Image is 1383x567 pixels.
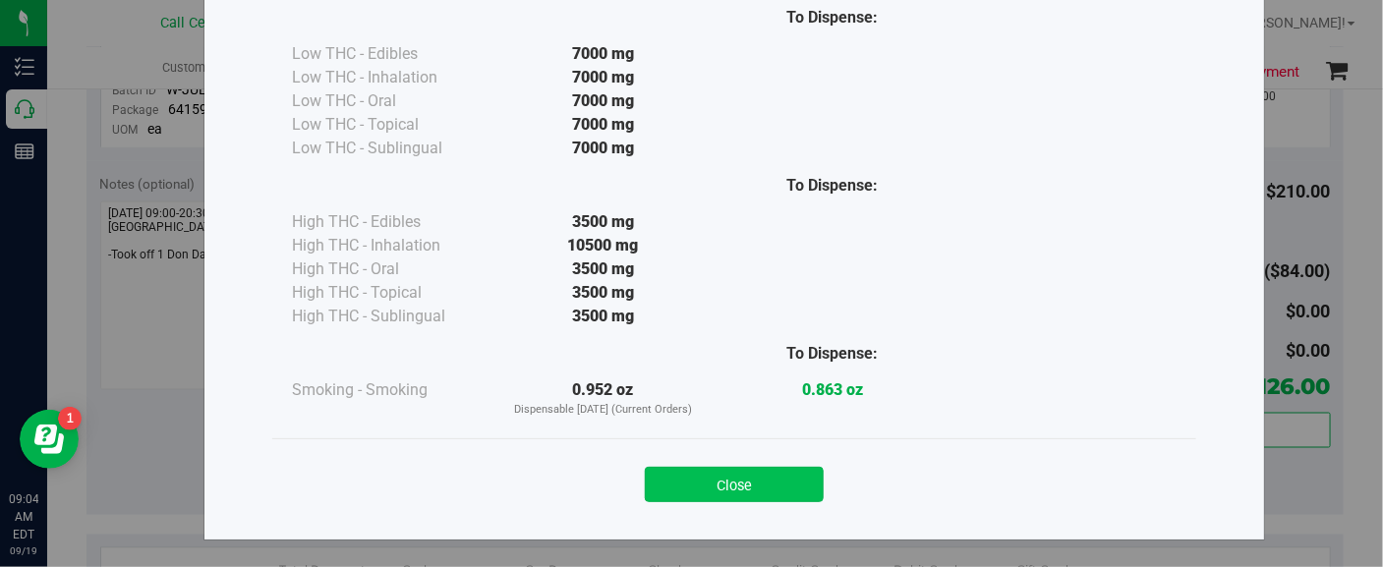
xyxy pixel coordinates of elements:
div: High THC - Oral [292,257,489,281]
div: 3500 mg [489,281,718,305]
iframe: Resource center unread badge [58,407,82,430]
div: 7000 mg [489,42,718,66]
div: To Dispense: [718,6,947,29]
div: Low THC - Sublingual [292,137,489,160]
p: Dispensable [DATE] (Current Orders) [489,402,718,419]
div: Low THC - Topical [292,113,489,137]
div: 7000 mg [489,89,718,113]
strong: 0.863 oz [802,380,863,399]
div: 0.952 oz [489,378,718,419]
div: 3500 mg [489,210,718,234]
div: 7000 mg [489,137,718,160]
div: High THC - Sublingual [292,305,489,328]
div: High THC - Inhalation [292,234,489,257]
div: 7000 mg [489,113,718,137]
div: High THC - Topical [292,281,489,305]
div: 3500 mg [489,305,718,328]
div: Smoking - Smoking [292,378,489,402]
div: To Dispense: [718,342,947,366]
div: High THC - Edibles [292,210,489,234]
div: Low THC - Oral [292,89,489,113]
button: Close [645,467,824,502]
div: 3500 mg [489,257,718,281]
div: To Dispense: [718,174,947,198]
div: 7000 mg [489,66,718,89]
div: Low THC - Edibles [292,42,489,66]
iframe: Resource center [20,410,79,469]
div: Low THC - Inhalation [292,66,489,89]
div: 10500 mg [489,234,718,257]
